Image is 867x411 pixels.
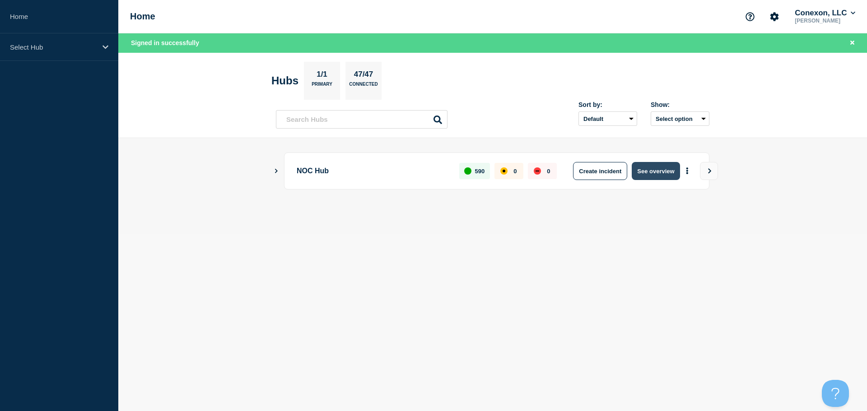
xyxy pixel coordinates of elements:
[349,82,378,91] p: Connected
[700,162,718,180] button: View
[547,168,550,175] p: 0
[513,168,517,175] p: 0
[793,9,857,18] button: Conexon, LLC
[464,167,471,175] div: up
[578,111,637,126] select: Sort by
[534,167,541,175] div: down
[822,380,849,407] iframe: Help Scout Beacon - Open
[276,110,447,129] input: Search Hubs
[271,74,298,87] h2: Hubs
[573,162,627,180] button: Create incident
[741,7,760,26] button: Support
[765,7,784,26] button: Account settings
[313,70,331,82] p: 1/1
[297,162,449,180] p: NOC Hub
[847,38,858,48] button: Close banner
[632,162,680,180] button: See overview
[681,163,693,180] button: More actions
[131,39,199,46] span: Signed in successfully
[10,43,97,51] p: Select Hub
[350,70,377,82] p: 47/47
[578,101,637,108] div: Sort by:
[793,18,857,24] p: [PERSON_NAME]
[475,168,485,175] p: 590
[651,111,709,126] button: Select option
[130,11,155,22] h1: Home
[500,167,508,175] div: affected
[312,82,332,91] p: Primary
[274,168,279,175] button: Show Connected Hubs
[651,101,709,108] div: Show:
